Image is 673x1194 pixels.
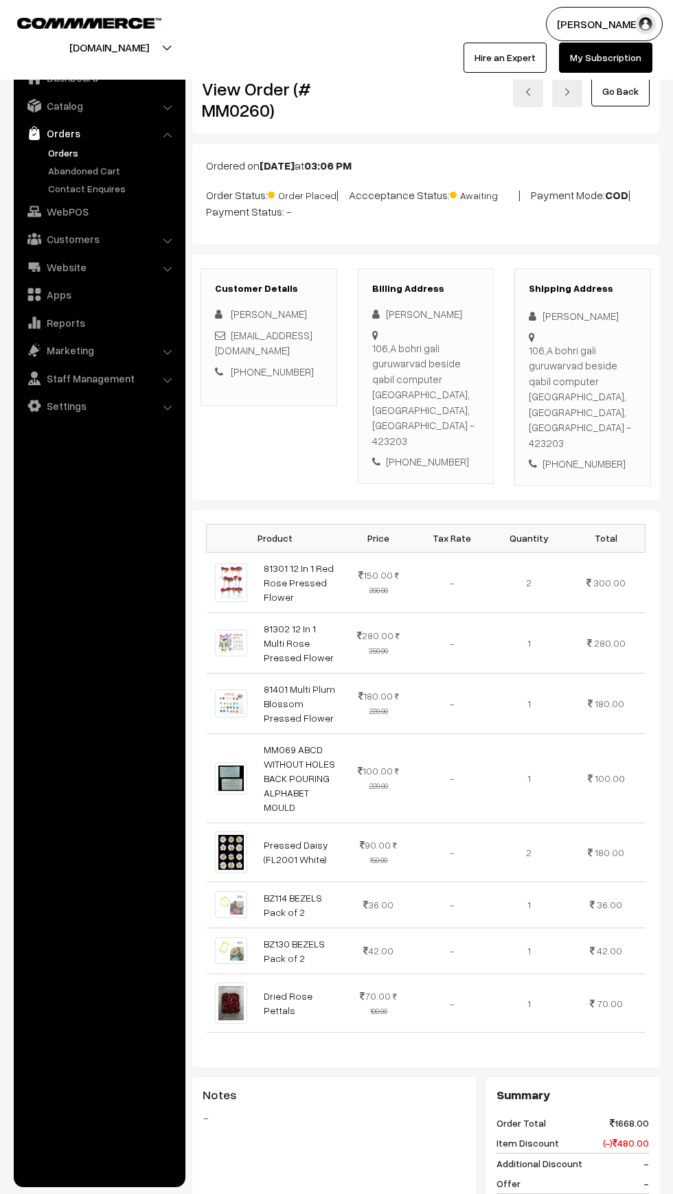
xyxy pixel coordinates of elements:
[215,937,247,964] img: 1708760599561-959286465.png
[264,744,335,813] a: MM069 ABCD WITHOUT HOLES BACK POURING ALPHABET MOULD
[593,577,626,588] span: 300.00
[594,637,626,649] span: 280.00
[21,30,197,65] button: [DOMAIN_NAME]
[497,1136,559,1150] span: Item Discount
[17,199,181,224] a: WebPOS
[215,630,247,657] img: 81302 12 In 1 Multi Rose Pressed Flower.png
[413,552,490,612] td: -
[643,1156,649,1171] span: -
[202,78,337,121] h2: View Order (# MM0260)
[464,43,547,73] a: Hire an Expert
[597,998,623,1009] span: 70.00
[643,1176,649,1191] span: -
[360,839,391,851] span: 90.00
[45,181,181,196] a: Contact Enquires
[527,637,531,649] span: 1
[413,733,490,823] td: -
[17,93,181,118] a: Catalog
[206,185,646,220] p: Order Status: | Accceptance Status: | Payment Mode: | Payment Status: -
[497,1176,521,1191] span: Offer
[497,1088,649,1103] h3: Summary
[529,308,637,324] div: [PERSON_NAME]
[264,623,334,663] a: 81302 12 In 1 Multi Rose Pressed Flower
[203,1110,466,1126] blockquote: -
[413,524,490,552] th: Tax Rate
[372,341,480,449] div: 106,A bohri gali guruwarvad beside qabil computer [GEOGRAPHIC_DATA], [GEOGRAPHIC_DATA], [GEOGRAPH...
[635,14,656,34] img: user
[527,698,531,709] span: 1
[546,7,663,41] button: [PERSON_NAME]…
[264,892,322,918] a: BZ114 BEZELS Pack of 2
[264,938,325,964] a: BZ130 BEZELS Pack of 2
[231,308,307,320] span: [PERSON_NAME]
[595,698,624,709] span: 180.00
[529,283,637,295] h3: Shipping Address
[357,630,393,641] span: 280.00
[17,14,137,30] a: COMMMERCE
[215,329,312,357] a: [EMAIL_ADDRESS][DOMAIN_NAME]
[413,673,490,733] td: -
[45,163,181,178] a: Abandoned Cart
[360,990,391,1002] span: 70.00
[17,255,181,279] a: Website
[413,612,490,673] td: -
[595,772,625,784] span: 100.00
[260,159,295,172] b: [DATE]
[526,577,532,588] span: 2
[264,990,312,1016] a: Dried Rose Pettals
[215,891,247,918] img: 1708760595249-375900285.png
[413,928,490,974] td: -
[17,338,181,363] a: Marketing
[344,524,413,552] th: Price
[358,690,393,702] span: 180.00
[206,157,646,174] p: Ordered on at
[597,899,622,910] span: 36.00
[450,185,518,203] span: Awaiting
[497,1156,582,1171] span: Additional Discount
[304,159,352,172] b: 03:06 PM
[372,454,480,470] div: [PHONE_NUMBER]
[567,524,645,552] th: Total
[363,945,393,956] span: 42.00
[215,563,247,603] img: 81031 12 In 1 Red Rose Pressed Flower.png
[610,1116,649,1130] span: 1668.00
[413,882,490,928] td: -
[591,76,650,106] a: Go Back
[17,282,181,307] a: Apps
[363,899,393,910] span: 36.00
[358,569,393,581] span: 150.00
[215,283,323,295] h3: Customer Details
[490,524,567,552] th: Quantity
[526,847,532,858] span: 2
[215,983,247,1024] img: 1727664869301-392221870.png
[215,831,247,873] img: FL2001 White Pressed Daisy Dry Flower.png
[605,188,628,202] b: COD
[563,88,571,96] img: right-arrow.png
[264,839,328,865] a: Pressed Daisy (FL2001 White)
[527,945,531,956] span: 1
[215,689,247,717] img: 81401 Multi Plum Blossom Pressed Flower.png
[372,283,480,295] h3: Billing Address
[527,899,531,910] span: 1
[595,847,624,858] span: 180.00
[17,366,181,391] a: Staff Management
[413,974,490,1033] td: -
[372,306,480,322] div: [PERSON_NAME]
[17,310,181,335] a: Reports
[524,88,532,96] img: left-arrow.png
[358,765,393,777] span: 100.00
[529,343,637,451] div: 106,A bohri gali guruwarvad beside qabil computer [GEOGRAPHIC_DATA], [GEOGRAPHIC_DATA], [GEOGRAPH...
[497,1116,546,1130] span: Order Total
[559,43,652,73] a: My Subscription
[264,562,334,603] a: 81301 12 In 1 Red Rose Pressed Flower
[529,456,637,472] div: [PHONE_NUMBER]
[17,393,181,418] a: Settings
[17,121,181,146] a: Orders
[207,524,344,552] th: Product
[17,227,181,251] a: Customers
[215,762,247,794] img: 1701255721706-704616137.png
[203,1088,466,1103] h3: Notes
[597,945,622,956] span: 42.00
[603,1136,649,1150] span: (-) 480.00
[268,185,336,203] span: Order Placed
